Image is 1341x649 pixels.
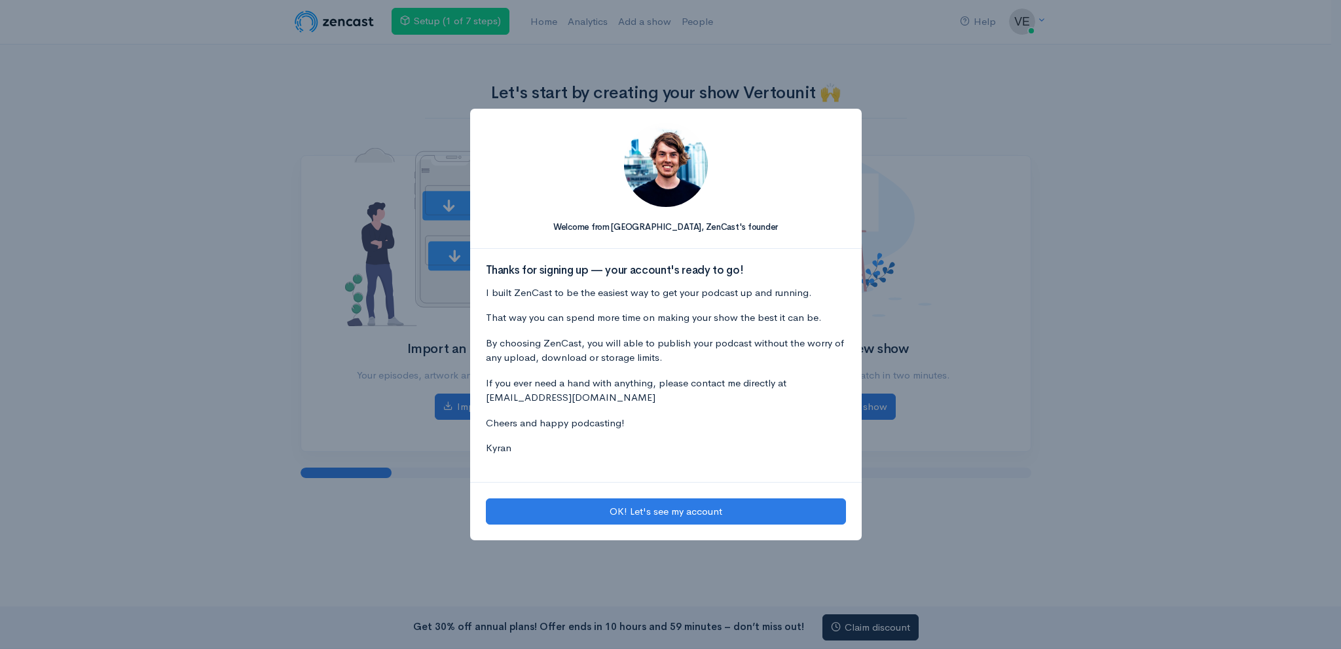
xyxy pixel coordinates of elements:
p: If you ever need a hand with anything, please contact me directly at [EMAIL_ADDRESS][DOMAIN_NAME] [486,376,846,405]
p: I built ZenCast to be the easiest way to get your podcast up and running. [486,286,846,301]
p: By choosing ZenCast, you will able to publish your podcast without the worry of any upload, downl... [486,336,846,365]
h5: Welcome from [GEOGRAPHIC_DATA], ZenCast's founder [486,223,846,232]
p: Cheers and happy podcasting! [486,416,846,431]
button: OK! Let's see my account [486,498,846,525]
h3: Thanks for signing up — your account's ready to go! [486,265,846,277]
p: That way you can spend more time on making your show the best it can be. [486,310,846,325]
p: Kyran [486,441,846,456]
